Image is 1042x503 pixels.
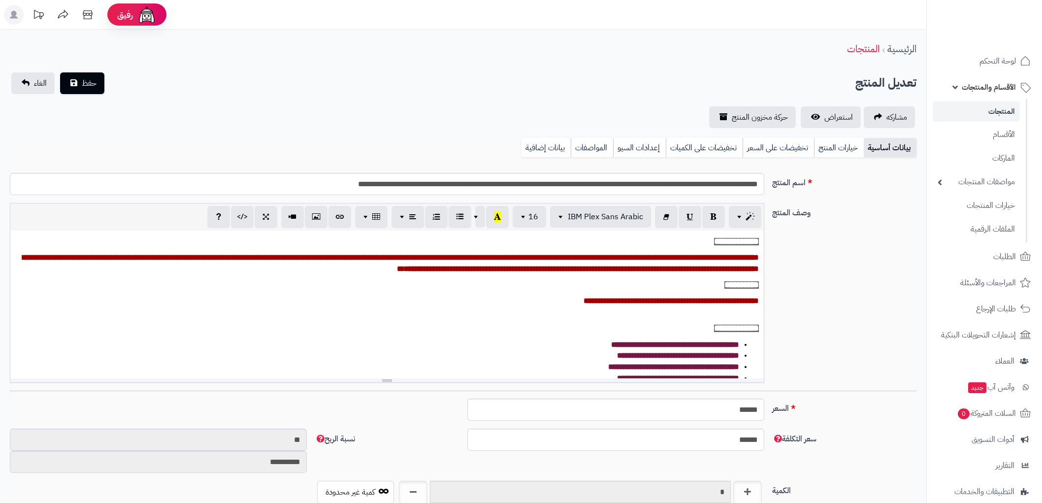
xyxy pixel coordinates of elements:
a: استعراض [801,106,861,128]
span: العملاء [995,354,1014,368]
span: الطلبات [993,250,1016,264]
span: حفظ [82,77,97,89]
a: أدوات التسويق [933,428,1036,451]
a: تحديثات المنصة [26,5,51,27]
span: أدوات التسويق [972,433,1014,446]
label: السعر [768,399,921,414]
img: ai-face.png [137,5,157,25]
a: إشعارات التحويلات البنكية [933,323,1036,347]
a: حركة مخزون المنتج [709,106,796,128]
a: الماركات [933,148,1020,169]
span: إشعارات التحويلات البنكية [941,328,1016,342]
a: الأقسام [933,124,1020,145]
a: المنتجات [847,41,879,56]
span: مشاركه [886,111,907,123]
span: الغاء [34,77,47,89]
span: طلبات الإرجاع [976,302,1016,316]
span: رفيق [117,9,133,21]
button: حفظ [60,72,104,94]
span: وآتس آب [967,380,1014,394]
button: 16 [513,206,546,228]
a: السلات المتروكة0 [933,402,1036,425]
a: المنتجات [933,101,1020,122]
span: السلات المتروكة [957,406,1016,420]
a: الطلبات [933,245,1036,268]
span: 16 [528,211,538,223]
a: بيانات إضافية [521,138,571,158]
span: حركة مخزون المنتج [732,111,788,123]
a: لوحة التحكم [933,49,1036,73]
a: تخفيضات على الكميات [666,138,743,158]
span: IBM Plex Sans Arabic [568,211,643,223]
a: التقارير [933,454,1036,477]
span: التقارير [996,459,1014,472]
span: لوحة التحكم [979,54,1016,68]
span: استعراض [824,111,853,123]
a: مشاركه [864,106,915,128]
span: جديد [968,382,986,393]
label: اسم المنتج [768,173,921,189]
button: IBM Plex Sans Arabic [550,206,651,228]
a: طلبات الإرجاع [933,297,1036,321]
h2: تعديل المنتج [855,73,916,93]
a: العملاء [933,349,1036,373]
a: الغاء [11,72,55,94]
span: نسبة الربح [315,433,355,445]
a: خيارات المنتج [814,138,864,158]
span: التطبيقات والخدمات [954,485,1014,499]
a: خيارات المنتجات [933,195,1020,216]
span: المراجعات والأسئلة [960,276,1016,290]
a: الرئيسية [887,41,916,56]
label: وصف المنتج [768,203,921,219]
a: بيانات أساسية [864,138,916,158]
a: تخفيضات على السعر [743,138,814,158]
span: الأقسام والمنتجات [962,80,1016,94]
a: المراجعات والأسئلة [933,271,1036,295]
a: إعدادات السيو [613,138,666,158]
span: 0 [958,408,970,419]
a: الملفات الرقمية [933,219,1020,240]
a: المواصفات [571,138,613,158]
a: مواصفات المنتجات [933,171,1020,193]
label: الكمية [768,481,921,497]
span: سعر التكلفة [772,433,816,445]
a: وآتس آبجديد [933,375,1036,399]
